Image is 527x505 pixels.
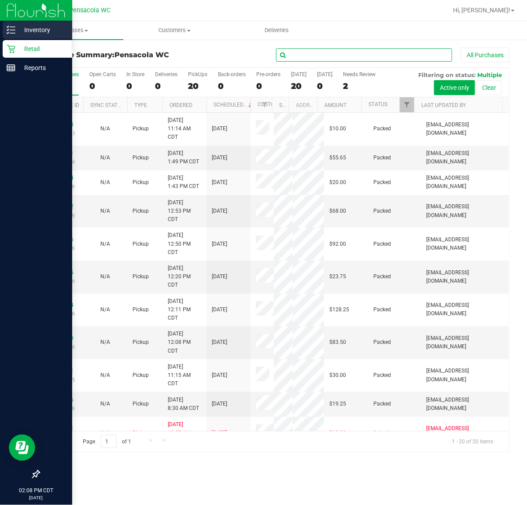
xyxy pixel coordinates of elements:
[291,71,306,77] div: [DATE]
[373,178,391,187] span: Packed
[134,102,147,108] a: Type
[426,424,504,441] span: [EMAIL_ADDRESS][DOMAIN_NAME]
[7,26,15,34] inline-svg: Inventory
[168,149,199,166] span: [DATE] 1:49 PM CDT
[89,81,116,91] div: 0
[426,396,504,413] span: [EMAIL_ADDRESS][DOMAIN_NAME]
[418,71,475,78] span: Filtering on status:
[329,429,346,437] span: $18.00
[21,21,123,40] a: Purchases
[212,178,227,187] span: [DATE]
[21,26,123,34] span: Purchases
[100,429,110,437] button: N/A
[168,363,201,388] span: [DATE] 11:15 AM CDT
[212,240,227,248] span: [DATE]
[373,306,391,314] span: Packed
[373,125,391,133] span: Packed
[100,179,110,185] span: Not Applicable
[100,155,110,161] span: Not Applicable
[253,26,301,34] span: Deliveries
[276,48,452,62] input: Search Purchase ID, Original ID, State Registry ID or Customer Name...
[155,71,177,77] div: Deliveries
[214,102,254,108] a: Scheduled
[329,400,346,408] span: $19.25
[100,207,110,215] button: N/A
[168,199,201,224] span: [DATE] 12:53 PM CDT
[343,71,376,77] div: Needs Review
[133,154,149,162] span: Pickup
[212,400,227,408] span: [DATE]
[461,48,509,63] button: All Purchases
[100,371,110,380] button: N/A
[100,273,110,281] button: N/A
[123,21,225,40] a: Customers
[426,174,504,191] span: [EMAIL_ADDRESS][DOMAIN_NAME]
[100,339,110,345] span: Not Applicable
[126,71,144,77] div: In Store
[69,7,111,14] span: Pensacola WC
[101,435,117,449] input: 1
[124,26,225,34] span: Customers
[426,121,504,137] span: [EMAIL_ADDRESS][DOMAIN_NAME]
[324,102,346,108] a: Amount
[168,264,201,290] span: [DATE] 12:20 PM CDT
[100,400,110,408] button: N/A
[373,371,391,380] span: Packed
[426,269,504,285] span: [EMAIL_ADDRESS][DOMAIN_NAME]
[329,207,346,215] span: $68.00
[212,154,227,162] span: [DATE]
[15,25,68,35] p: Inventory
[188,81,207,91] div: 20
[212,207,227,215] span: [DATE]
[426,301,504,318] span: [EMAIL_ADDRESS][DOMAIN_NAME]
[188,71,207,77] div: PickUps
[289,97,317,113] th: Address
[373,429,398,437] span: Submitted
[7,44,15,53] inline-svg: Retail
[291,81,306,91] div: 20
[133,207,149,215] span: Pickup
[477,71,502,78] span: Multiple
[155,81,177,91] div: 0
[100,125,110,132] span: Not Applicable
[114,51,169,59] span: Pensacola WC
[100,338,110,346] button: N/A
[329,125,346,133] span: $10.00
[168,330,201,355] span: [DATE] 12:08 PM CDT
[212,125,227,133] span: [DATE]
[426,367,504,383] span: [EMAIL_ADDRESS][DOMAIN_NAME]
[168,174,199,191] span: [DATE] 1:43 PM CDT
[453,7,510,14] span: Hi, [PERSON_NAME]!
[256,81,280,91] div: 0
[133,240,149,248] span: Pickup
[75,435,139,449] span: Page of 1
[9,435,35,461] iframe: Resource center
[212,273,227,281] span: [DATE]
[257,97,272,112] a: Filter
[133,125,149,133] span: Pickup
[212,371,227,380] span: [DATE]
[434,80,475,95] button: Active only
[133,178,149,187] span: Pickup
[7,63,15,72] inline-svg: Reports
[373,400,391,408] span: Packed
[100,178,110,187] button: N/A
[373,154,391,162] span: Packed
[126,81,144,91] div: 0
[343,81,376,91] div: 2
[212,306,227,314] span: [DATE]
[476,80,502,95] button: Clear
[400,97,414,112] a: Filter
[426,149,504,166] span: [EMAIL_ADDRESS][DOMAIN_NAME]
[426,203,504,219] span: [EMAIL_ADDRESS][DOMAIN_NAME]
[133,400,149,408] span: Pickup
[212,429,227,437] span: [DATE]
[279,102,325,108] a: State Registry ID
[329,240,346,248] span: $92.00
[100,240,110,248] button: N/A
[226,21,328,40] a: Deliveries
[329,178,346,187] span: $20.00
[168,231,201,257] span: [DATE] 12:50 PM CDT
[373,338,391,346] span: Packed
[421,102,466,108] a: Last Updated By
